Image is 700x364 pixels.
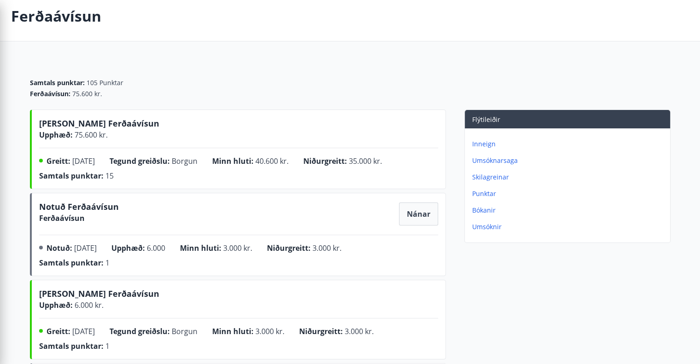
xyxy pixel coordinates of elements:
span: Ferðaávísun : [30,89,70,98]
span: 3.000 kr. [312,243,341,253]
span: Flýtileiðir [472,115,500,124]
span: 35.000 kr. [349,156,382,166]
span: [PERSON_NAME] Ferðaávísun [39,118,159,133]
span: 1 [105,258,110,268]
span: Niðurgreitt : [299,326,343,336]
button: Nánar [399,203,438,225]
span: Notuð : [46,243,72,253]
span: [DATE] [72,156,95,166]
span: [DATE] [74,243,97,253]
p: Bókanir [472,206,666,215]
span: 75.600 kr. [73,130,108,140]
span: 15 [105,171,114,181]
span: Samtals punktar : [39,171,104,181]
span: Minn hluti : [180,243,221,253]
span: Upphæð : [39,300,73,310]
p: Umsóknir [472,222,666,231]
span: Tegund greiðslu : [110,326,170,336]
span: 40.600 kr. [255,156,289,166]
span: Borgun [172,326,197,336]
p: Umsóknarsaga [472,156,666,165]
span: Ferðaávísun [39,213,85,223]
span: 75.600 kr. [72,89,102,98]
p: Punktar [472,189,666,198]
span: Upphæð : [39,130,73,140]
span: 6.000 kr. [73,300,104,310]
span: Samtals punktar : [39,258,104,268]
span: Niðurgreitt : [303,156,347,166]
span: Greitt : [46,326,70,336]
span: Samtals punktar : [39,341,104,351]
span: Minn hluti : [212,326,254,336]
p: Ferðaávísun [11,6,101,26]
span: [DATE] [72,326,95,336]
span: Minn hluti : [212,156,254,166]
span: 6.000 [147,243,165,253]
span: Nánar [407,209,430,219]
span: Notuð Ferðaávísun [39,201,119,216]
span: 1 [105,341,110,351]
p: Skilagreinar [472,173,666,182]
span: 3.000 kr. [255,326,284,336]
span: 3.000 kr. [223,243,252,253]
span: Borgun [172,156,197,166]
span: Upphæð : [111,243,145,253]
span: Greitt : [46,156,70,166]
span: [PERSON_NAME] Ferðaávísun [39,288,159,303]
span: Niðurgreitt : [267,243,311,253]
p: Inneign [472,139,666,149]
span: Samtals punktar : [30,78,85,87]
span: 105 Punktar [87,78,123,87]
span: 3.000 kr. [345,326,374,336]
span: Tegund greiðslu : [110,156,170,166]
